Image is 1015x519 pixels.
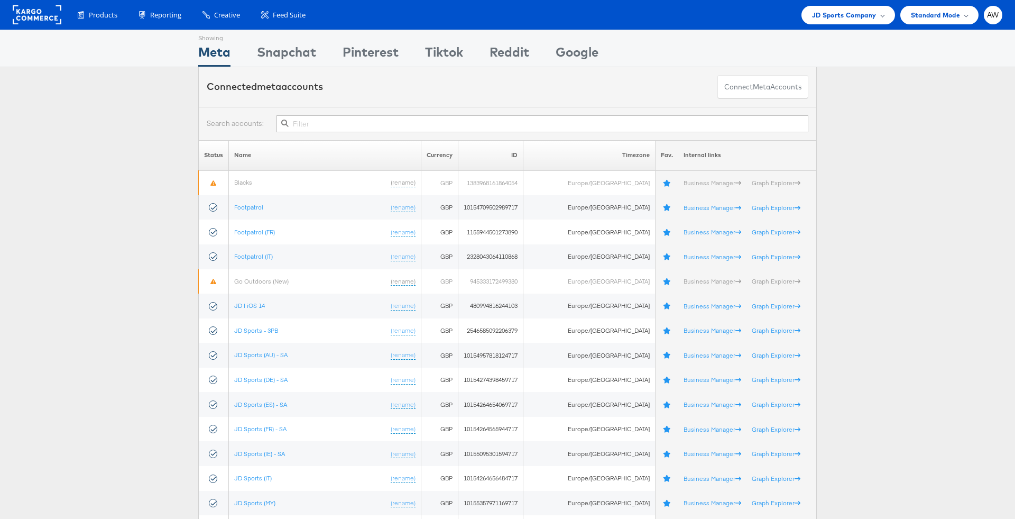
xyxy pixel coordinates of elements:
[752,450,800,458] a: Graph Explorer
[523,466,655,491] td: Europe/[GEOGRAPHIC_DATA]
[752,425,800,433] a: Graph Explorer
[421,466,458,491] td: GBP
[752,277,800,285] a: Graph Explorer
[391,498,416,507] a: (rename)
[391,351,416,360] a: (rename)
[458,441,523,466] td: 10155095301594717
[234,498,275,506] a: JD Sports (MY)
[911,10,960,21] span: Standard Mode
[523,170,655,195] td: Europe/[GEOGRAPHIC_DATA]
[458,318,523,343] td: 2546585092206379
[234,302,265,309] a: JD | iOS 14
[391,178,416,187] a: (rename)
[234,376,288,384] a: JD Sports (DE) - SA
[207,80,323,94] div: Connected accounts
[421,269,458,294] td: GBP
[490,43,529,67] div: Reddit
[234,400,287,408] a: JD Sports (ES) - SA
[234,203,263,211] a: Footpatrol
[458,269,523,294] td: 945333172499380
[753,82,770,92] span: meta
[458,392,523,417] td: 10154264654069717
[523,417,655,442] td: Europe/[GEOGRAPHIC_DATA]
[523,491,655,516] td: Europe/[GEOGRAPHIC_DATA]
[752,203,800,211] a: Graph Explorer
[684,228,741,236] a: Business Manager
[234,449,285,457] a: JD Sports (IE) - SA
[684,450,741,458] a: Business Manager
[421,368,458,393] td: GBP
[684,326,741,334] a: Business Manager
[556,43,598,67] div: Google
[752,302,800,309] a: Graph Explorer
[717,75,808,99] button: ConnectmetaAccounts
[421,195,458,220] td: GBP
[234,178,252,186] a: Blacks
[421,220,458,244] td: GBP
[421,294,458,318] td: GBP
[523,294,655,318] td: Europe/[GEOGRAPHIC_DATA]
[684,376,741,384] a: Business Manager
[198,30,230,43] div: Showing
[421,343,458,368] td: GBP
[391,425,416,434] a: (rename)
[684,499,741,507] a: Business Manager
[684,400,741,408] a: Business Manager
[391,252,416,261] a: (rename)
[391,474,416,483] a: (rename)
[458,195,523,220] td: 10154709502989717
[421,392,458,417] td: GBP
[523,441,655,466] td: Europe/[GEOGRAPHIC_DATA]
[458,417,523,442] td: 10154264565944717
[229,140,421,170] th: Name
[752,326,800,334] a: Graph Explorer
[421,140,458,170] th: Currency
[391,203,416,212] a: (rename)
[421,491,458,516] td: GBP
[391,400,416,409] a: (rename)
[752,179,800,187] a: Graph Explorer
[684,474,741,482] a: Business Manager
[752,400,800,408] a: Graph Explorer
[752,376,800,384] a: Graph Explorer
[458,170,523,195] td: 1383968161864054
[234,252,273,260] a: Footpatrol (IT)
[391,376,416,385] a: (rename)
[987,12,999,19] span: AW
[257,80,281,93] span: meta
[523,318,655,343] td: Europe/[GEOGRAPHIC_DATA]
[391,326,416,335] a: (rename)
[421,417,458,442] td: GBP
[421,441,458,466] td: GBP
[234,227,275,235] a: Footpatrol (FR)
[684,179,741,187] a: Business Manager
[234,474,272,482] a: JD Sports (IT)
[198,43,230,67] div: Meta
[343,43,399,67] div: Pinterest
[391,227,416,236] a: (rename)
[150,10,181,20] span: Reporting
[458,294,523,318] td: 480994816244103
[391,302,416,311] a: (rename)
[214,10,240,20] span: Creative
[458,244,523,269] td: 2328043064110868
[752,499,800,507] a: Graph Explorer
[425,43,463,67] div: Tiktok
[391,449,416,458] a: (rename)
[89,10,117,20] span: Products
[458,220,523,244] td: 1155944501273890
[752,228,800,236] a: Graph Explorer
[458,466,523,491] td: 10154264656484717
[684,203,741,211] a: Business Manager
[684,302,741,309] a: Business Manager
[234,425,287,433] a: JD Sports (FR) - SA
[421,244,458,269] td: GBP
[523,392,655,417] td: Europe/[GEOGRAPHIC_DATA]
[684,425,741,433] a: Business Manager
[257,43,316,67] div: Snapchat
[523,343,655,368] td: Europe/[GEOGRAPHIC_DATA]
[199,140,229,170] th: Status
[523,368,655,393] td: Europe/[GEOGRAPHIC_DATA]
[523,220,655,244] td: Europe/[GEOGRAPHIC_DATA]
[523,244,655,269] td: Europe/[GEOGRAPHIC_DATA]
